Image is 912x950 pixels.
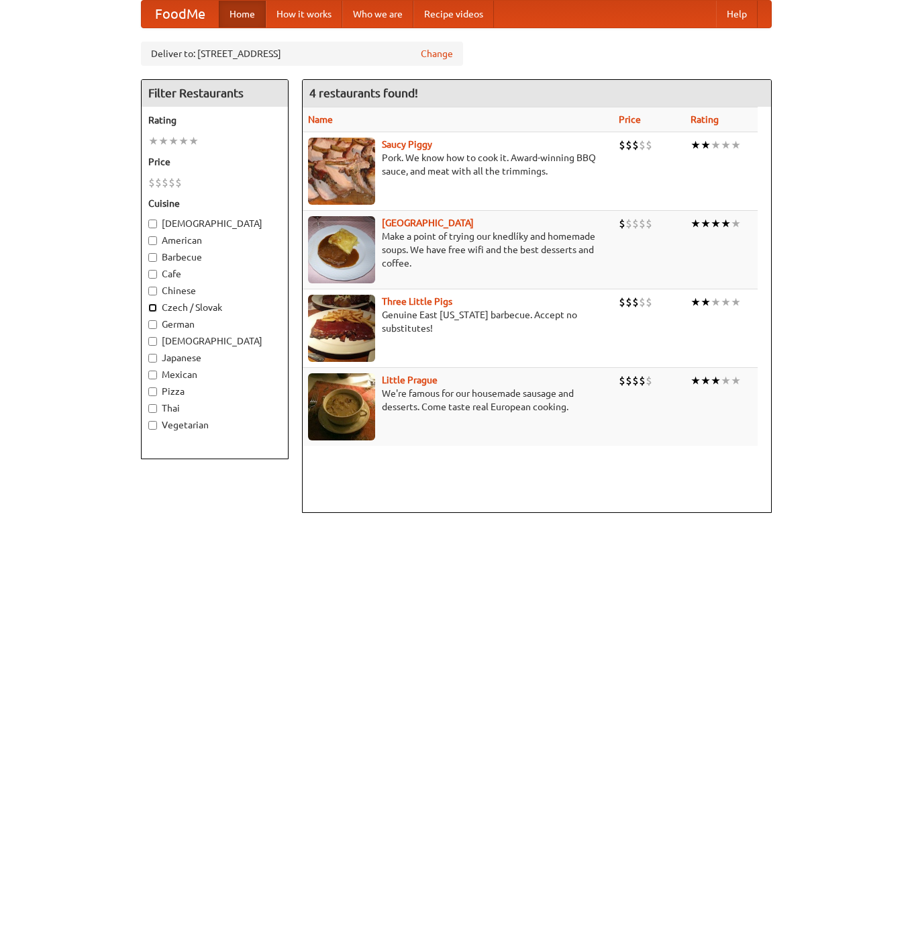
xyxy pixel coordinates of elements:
[308,230,609,270] p: Make a point of trying our knedlíky and homemade soups. We have free wifi and the best desserts a...
[266,1,342,28] a: How it works
[308,373,375,440] img: littleprague.jpg
[721,295,731,310] li: ★
[142,80,288,107] h4: Filter Restaurants
[148,371,157,379] input: Mexican
[731,216,741,231] li: ★
[721,373,731,388] li: ★
[639,295,646,310] li: $
[731,373,741,388] li: ★
[148,385,281,398] label: Pizza
[148,301,281,314] label: Czech / Slovak
[148,267,281,281] label: Cafe
[625,138,632,152] li: $
[619,295,625,310] li: $
[619,216,625,231] li: $
[148,197,281,210] h5: Cuisine
[731,295,741,310] li: ★
[308,114,333,125] a: Name
[168,175,175,190] li: $
[148,303,157,312] input: Czech / Slovak
[701,138,711,152] li: ★
[175,175,182,190] li: $
[189,134,199,148] li: ★
[691,295,701,310] li: ★
[711,295,721,310] li: ★
[701,295,711,310] li: ★
[148,401,281,415] label: Thai
[646,216,652,231] li: $
[382,375,438,385] b: Little Prague
[308,216,375,283] img: czechpoint.jpg
[148,270,157,279] input: Cafe
[382,218,474,228] a: [GEOGRAPHIC_DATA]
[142,1,219,28] a: FoodMe
[148,318,281,331] label: German
[731,138,741,152] li: ★
[309,87,418,99] ng-pluralize: 4 restaurants found!
[308,295,375,362] img: littlepigs.jpg
[639,138,646,152] li: $
[148,418,281,432] label: Vegetarian
[148,354,157,363] input: Japanese
[382,296,452,307] a: Three Little Pigs
[625,373,632,388] li: $
[308,138,375,205] img: saucy.jpg
[632,138,639,152] li: $
[148,175,155,190] li: $
[632,295,639,310] li: $
[619,138,625,152] li: $
[632,216,639,231] li: $
[625,295,632,310] li: $
[639,216,646,231] li: $
[148,113,281,127] h5: Rating
[179,134,189,148] li: ★
[148,134,158,148] li: ★
[691,114,719,125] a: Rating
[148,284,281,297] label: Chinese
[162,175,168,190] li: $
[701,216,711,231] li: ★
[625,216,632,231] li: $
[342,1,413,28] a: Who we are
[691,216,701,231] li: ★
[308,387,609,414] p: We're famous for our housemade sausage and desserts. Come taste real European cooking.
[646,373,652,388] li: $
[148,404,157,413] input: Thai
[639,373,646,388] li: $
[148,253,157,262] input: Barbecue
[711,373,721,388] li: ★
[148,337,157,346] input: [DEMOGRAPHIC_DATA]
[148,287,157,295] input: Chinese
[148,234,281,247] label: American
[308,151,609,178] p: Pork. We know how to cook it. Award-winning BBQ sauce, and meat with all the trimmings.
[721,216,731,231] li: ★
[711,216,721,231] li: ★
[632,373,639,388] li: $
[148,155,281,169] h5: Price
[646,295,652,310] li: $
[413,1,494,28] a: Recipe videos
[168,134,179,148] li: ★
[711,138,721,152] li: ★
[421,47,453,60] a: Change
[141,42,463,66] div: Deliver to: [STREET_ADDRESS]
[148,320,157,329] input: German
[155,175,162,190] li: $
[219,1,266,28] a: Home
[148,217,281,230] label: [DEMOGRAPHIC_DATA]
[382,139,432,150] a: Saucy Piggy
[148,351,281,365] label: Japanese
[308,308,609,335] p: Genuine East [US_STATE] barbecue. Accept no substitutes!
[148,220,157,228] input: [DEMOGRAPHIC_DATA]
[148,368,281,381] label: Mexican
[646,138,652,152] li: $
[701,373,711,388] li: ★
[158,134,168,148] li: ★
[148,334,281,348] label: [DEMOGRAPHIC_DATA]
[619,373,625,388] li: $
[691,138,701,152] li: ★
[148,387,157,396] input: Pizza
